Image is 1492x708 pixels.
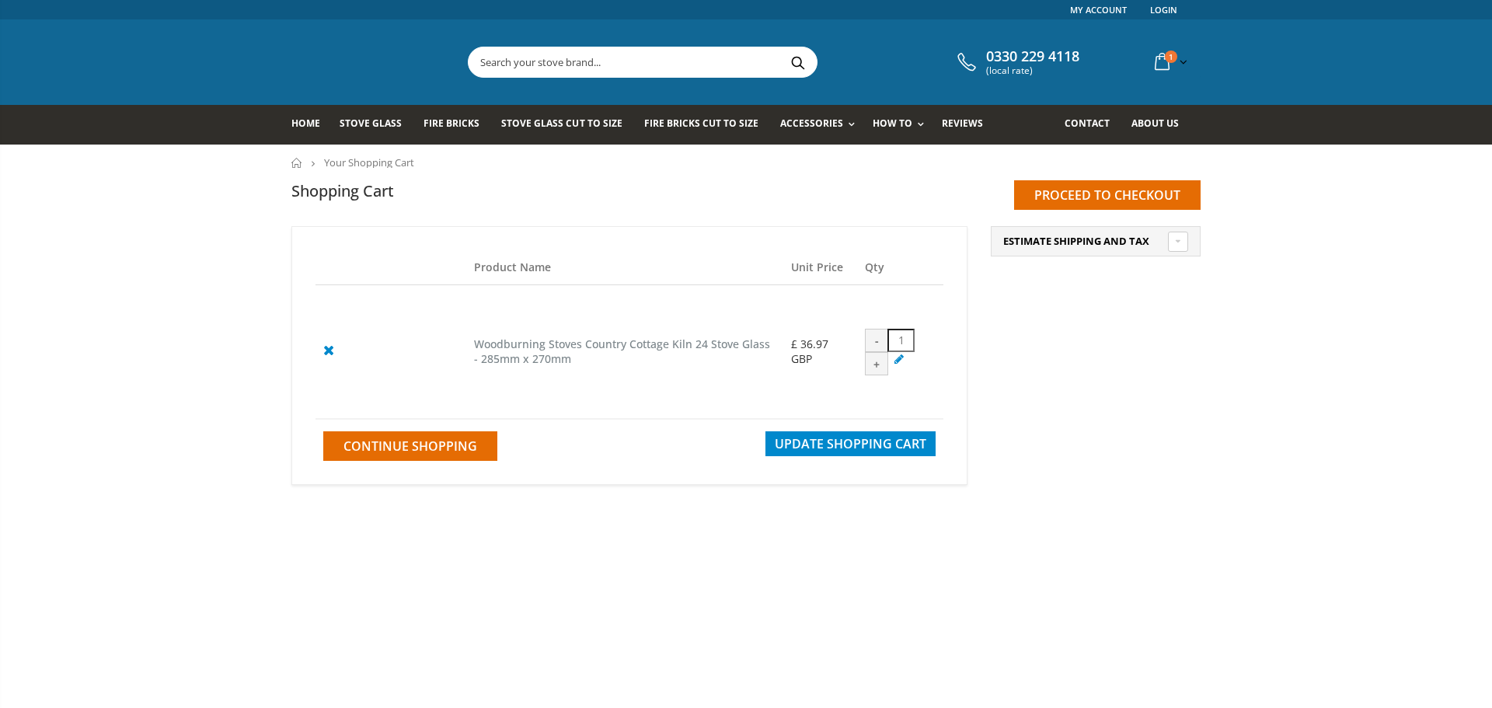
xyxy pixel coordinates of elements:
a: About us [1131,105,1190,145]
span: £ 36.97 GBP [791,337,828,365]
button: Search [780,47,815,77]
a: Stove Glass Cut To Size [501,105,633,145]
a: Contact [1065,105,1121,145]
h1: Shopping Cart [291,180,394,201]
th: Qty [857,250,943,285]
span: (local rate) [986,65,1079,76]
span: Contact [1065,117,1110,130]
a: 1 [1149,47,1190,77]
a: Home [291,105,332,145]
input: Proceed to checkout [1014,180,1201,210]
a: Home [291,158,303,168]
span: Accessories [780,117,843,130]
span: Stove Glass Cut To Size [501,117,622,130]
a: Fire Bricks [424,105,491,145]
span: 1 [1165,51,1177,63]
div: + [865,352,888,375]
input: Search your stove brand... [469,47,991,77]
a: Estimate Shipping and Tax [1003,235,1188,249]
button: Update Shopping Cart [765,431,936,456]
a: Accessories [780,105,863,145]
span: About us [1131,117,1179,130]
span: Continue Shopping [343,438,477,455]
span: 0330 229 4118 [986,48,1079,65]
span: Fire Bricks [424,117,479,130]
span: Update Shopping Cart [775,435,926,452]
a: Continue Shopping [323,431,497,461]
div: - [865,329,888,352]
span: Fire Bricks Cut To Size [644,117,758,130]
a: Reviews [942,105,995,145]
a: Stove Glass [340,105,413,145]
span: How To [873,117,912,130]
a: 0330 229 4118 (local rate) [953,48,1079,76]
span: Stove Glass [340,117,402,130]
span: Reviews [942,117,983,130]
span: Your Shopping Cart [324,155,414,169]
a: Fire Bricks Cut To Size [644,105,770,145]
th: Product Name [466,250,783,285]
th: Unit Price [783,250,857,285]
a: Woodburning Stoves Country Cottage Kiln 24 Stove Glass - 285mm x 270mm [474,337,770,366]
a: How To [873,105,932,145]
span: Home [291,117,320,130]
